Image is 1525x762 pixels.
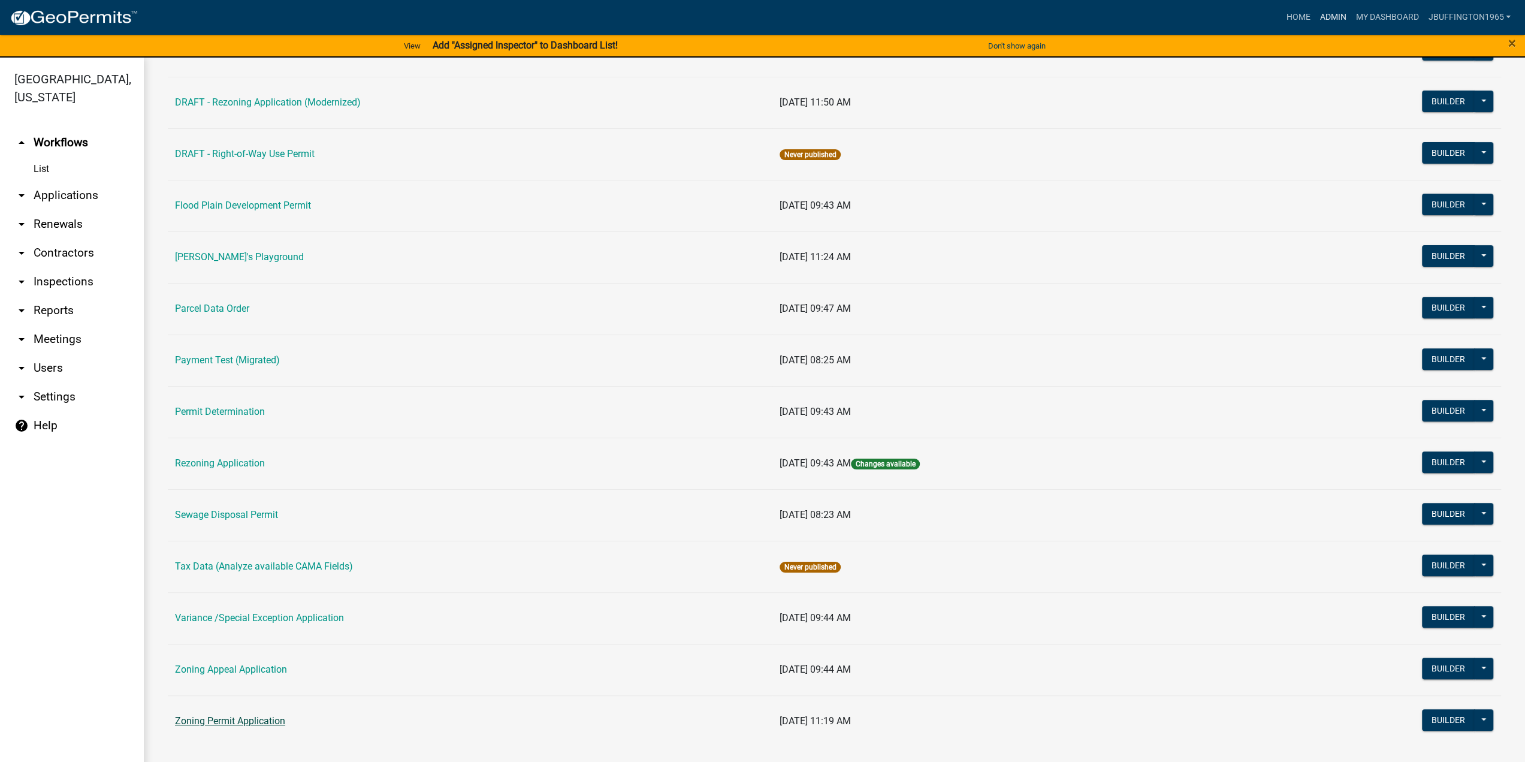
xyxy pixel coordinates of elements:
[780,200,851,211] span: [DATE] 09:43 AM
[1422,503,1475,525] button: Builder
[175,509,278,520] a: Sewage Disposal Permit
[780,509,851,520] span: [DATE] 08:23 AM
[175,561,353,572] a: Tax Data (Analyze available CAMA Fields)
[780,664,851,675] span: [DATE] 09:44 AM
[1508,36,1516,50] button: Close
[1508,35,1516,52] span: ×
[851,459,919,469] span: Changes available
[780,251,851,263] span: [DATE] 11:24 AM
[1422,245,1475,267] button: Builder
[14,246,29,260] i: arrow_drop_down
[175,406,265,417] a: Permit Determination
[1422,451,1475,473] button: Builder
[175,303,249,314] a: Parcel Data Order
[399,36,425,56] a: View
[433,40,618,51] strong: Add "Assigned Inspector" to Dashboard List!
[780,715,851,727] span: [DATE] 11:19 AM
[1422,39,1475,61] button: Builder
[1315,6,1351,29] a: Admin
[1351,6,1423,29] a: My Dashboard
[175,354,280,366] a: Payment Test (Migrated)
[1423,6,1515,29] a: jbuffington1965
[175,664,287,675] a: Zoning Appeal Application
[14,303,29,318] i: arrow_drop_down
[175,612,344,624] a: Variance /Special Exception Application
[780,303,851,314] span: [DATE] 09:47 AM
[14,188,29,203] i: arrow_drop_down
[14,275,29,289] i: arrow_drop_down
[14,418,29,433] i: help
[1422,709,1475,731] button: Builder
[780,562,840,573] span: Never published
[14,390,29,404] i: arrow_drop_down
[175,148,315,159] a: DRAFT - Right-of-Way Use Permit
[780,149,840,160] span: Never published
[175,97,361,108] a: DRAFT - Rezoning Application (Modernized)
[983,36,1050,56] button: Don't show again
[14,135,29,150] i: arrow_drop_up
[1422,348,1475,370] button: Builder
[14,361,29,375] i: arrow_drop_down
[1281,6,1315,29] a: Home
[1422,194,1475,215] button: Builder
[1422,142,1475,164] button: Builder
[780,612,851,624] span: [DATE] 09:44 AM
[14,332,29,347] i: arrow_drop_down
[1422,555,1475,576] button: Builder
[175,251,304,263] a: [PERSON_NAME]'s Playground
[1422,606,1475,628] button: Builder
[1422,400,1475,421] button: Builder
[14,217,29,231] i: arrow_drop_down
[780,354,851,366] span: [DATE] 08:25 AM
[1422,658,1475,679] button: Builder
[780,457,851,469] span: [DATE] 09:43 AM
[1422,91,1475,112] button: Builder
[175,457,265,469] a: Rezoning Application
[175,715,285,727] a: Zoning Permit Application
[780,97,851,108] span: [DATE] 11:50 AM
[175,200,311,211] a: Flood Plain Development Permit
[780,406,851,417] span: [DATE] 09:43 AM
[1422,297,1475,318] button: Builder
